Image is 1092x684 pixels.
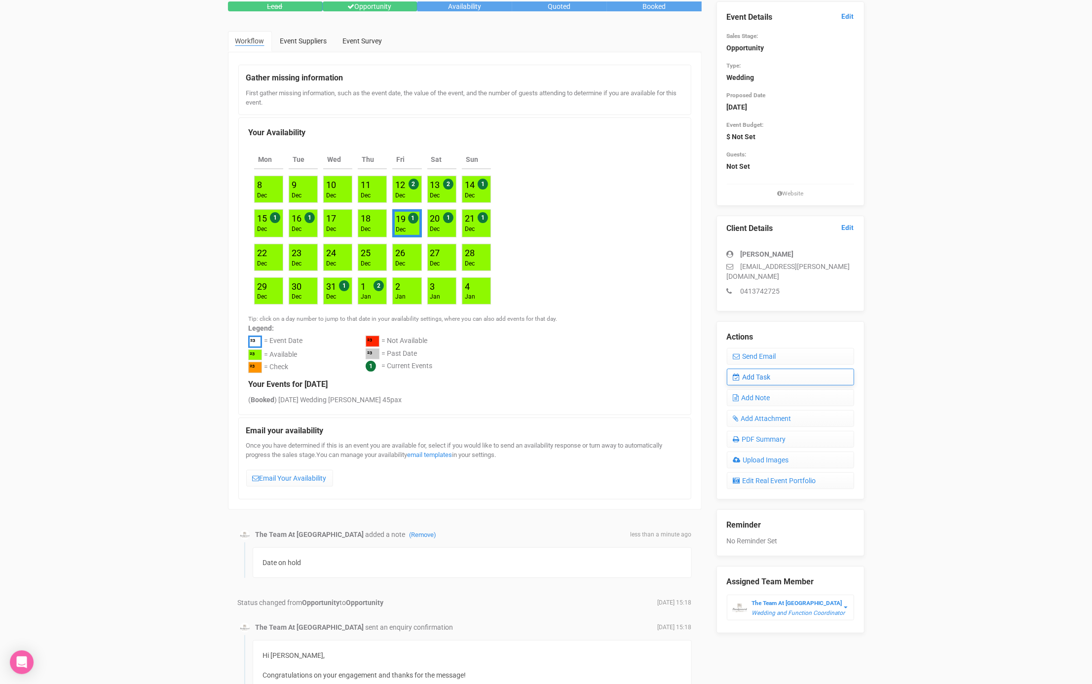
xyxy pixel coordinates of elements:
strong: [PERSON_NAME] [741,250,794,258]
small: Website [727,190,854,198]
span: [DATE] 15:18 [658,623,692,632]
div: Open Intercom Messenger [10,650,34,674]
a: 28 [465,248,475,258]
strong: Not Set [727,162,751,170]
span: [DATE] 15:18 [658,599,692,607]
img: BGLogo.jpg [240,623,250,633]
div: Quoted [512,1,607,11]
strong: Wedding [727,74,754,81]
img: BGLogo.jpg [240,530,250,540]
a: Event Survey [336,31,390,51]
div: Dec [326,293,336,301]
div: Dec [257,191,267,200]
a: 15 [257,213,267,224]
strong: Opportunity [346,599,384,607]
div: Opportunity [323,1,417,11]
div: Dec [257,293,267,301]
div: Dec [292,191,301,200]
p: [EMAIL_ADDRESS][PERSON_NAME][DOMAIN_NAME] [727,262,854,281]
strong: Opportunity [727,44,764,52]
a: Edit [842,12,854,21]
a: Upload Images [727,452,854,468]
span: 2 [443,179,453,190]
legend: Email your availability [246,425,683,437]
a: 3 [430,281,435,292]
a: 19 [396,214,406,224]
a: 25 [361,248,371,258]
a: 22 [257,248,267,258]
div: No Reminder Set [727,510,854,546]
div: Dec [326,191,336,200]
div: Dec [430,260,440,268]
div: Dec [465,225,475,233]
a: 24 [326,248,336,258]
a: 31 [326,281,336,292]
legend: Reminder [727,520,854,531]
a: Workflow [228,31,272,52]
a: Email Your Availability [246,470,333,487]
span: 1 [443,212,453,223]
legend: Gather missing information [246,73,683,84]
a: 13 [430,180,440,190]
label: Legend: [248,323,681,333]
div: ²³ [366,348,379,360]
a: 10 [326,180,336,190]
span: 1 [478,179,488,190]
a: Add Attachment [727,410,854,427]
div: = Event Date [264,336,302,349]
div: Once you have determined if this is an event you are available for, select if you would like to s... [246,441,683,491]
div: Dec [361,260,371,268]
a: 27 [430,248,440,258]
div: Dec [430,191,440,200]
a: Send Email [727,348,854,365]
legend: Your Availability [248,127,681,139]
a: 20 [430,213,440,224]
th: Tue [289,151,318,169]
strong: Booked [251,396,274,404]
div: ²³ [248,336,262,348]
th: Sun [462,151,491,169]
strong: Opportunity [302,599,340,607]
a: PDF Summary [727,431,854,448]
th: Fri [392,151,421,169]
small: Event Budget: [727,121,764,128]
span: 1 [366,361,376,372]
a: 14 [465,180,475,190]
div: Dec [292,225,301,233]
div: Dec [465,191,475,200]
span: 1 [478,212,488,223]
a: 11 [361,180,371,190]
a: 4 [465,281,470,292]
a: Add Note [727,389,854,406]
div: = Past Date [381,348,417,361]
legend: Assigned Team Member [727,576,854,588]
div: Dec [395,260,405,268]
a: 12 [395,180,405,190]
a: 18 [361,213,371,224]
strong: $ Not Set [727,133,756,141]
em: Wedding and Function Coordinator [752,609,845,616]
th: Sat [427,151,456,169]
span: sent an enquiry confirmation [366,623,453,631]
legend: Event Details [727,12,854,23]
div: = Check [264,362,288,375]
div: Dec [292,293,301,301]
a: 29 [257,281,267,292]
a: 16 [292,213,301,224]
span: less than a minute ago [631,531,692,539]
span: 1 [408,213,418,224]
div: Lead [228,1,323,11]
legend: Actions [727,332,854,343]
div: Dec [396,226,406,234]
a: 30 [292,281,301,292]
span: 2 [374,280,384,291]
a: (Remove) [410,531,437,538]
span: You can manage your availability in your settings. [317,451,496,458]
th: Thu [358,151,387,169]
div: Jan [361,293,371,301]
img: BGLogo.jpg [732,601,747,615]
th: Mon [254,151,283,169]
div: ²³ [366,336,379,347]
a: Event Suppliers [273,31,335,51]
div: Jan [430,293,441,301]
